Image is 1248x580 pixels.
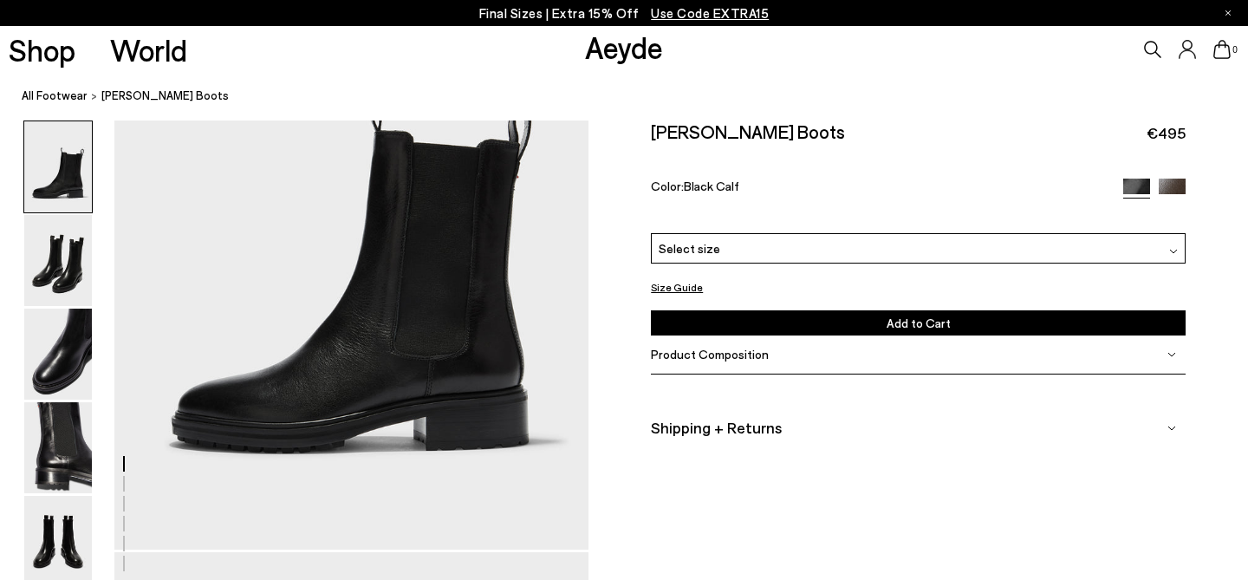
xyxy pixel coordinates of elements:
a: Shop [9,35,75,65]
span: Black Calf [684,179,739,193]
span: [PERSON_NAME] Boots [101,87,229,105]
span: Shipping + Returns [651,417,782,439]
img: Jack Chelsea Boots - Image 4 [24,402,92,493]
img: Jack Chelsea Boots - Image 3 [24,309,92,400]
p: Final Sizes | Extra 15% Off [479,3,770,24]
img: Jack Chelsea Boots - Image 1 [24,121,92,212]
span: Add to Cart [887,315,951,329]
span: 0 [1231,45,1239,55]
div: Color: [651,179,1106,199]
span: Product Composition [651,347,769,362]
img: svg%3E [1169,247,1178,256]
button: Add to Cart [651,310,1186,335]
span: Navigate to /collections/ss25-final-sizes [651,5,769,21]
span: Select size [659,241,720,256]
span: €495 [1147,122,1186,144]
nav: breadcrumb [22,73,1248,121]
a: 0 [1213,40,1231,59]
a: Aeyde [585,29,663,65]
button: Size Guide [651,281,703,293]
h2: [PERSON_NAME] Boots [651,121,845,142]
img: svg%3E [1167,349,1176,358]
a: World [110,35,187,65]
img: svg%3E [1167,424,1176,433]
img: Jack Chelsea Boots - Image 2 [24,215,92,306]
a: All Footwear [22,87,88,105]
